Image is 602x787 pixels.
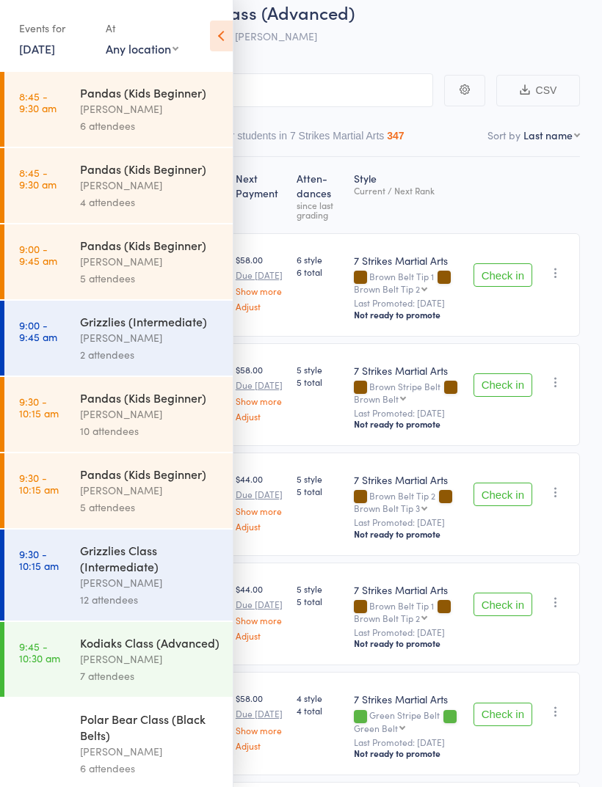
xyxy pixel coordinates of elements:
a: 8:45 -9:30 amPandas (Kids Beginner)[PERSON_NAME]6 attendees [4,72,233,147]
div: Brown Belt [354,394,399,403]
div: $44.00 [236,472,286,530]
small: Due [DATE] [236,599,286,610]
div: Style [348,164,468,227]
button: Other students in 7 Strikes Martial Arts347 [208,122,404,156]
div: 6 attendees [80,117,220,134]
a: Show more [236,725,286,735]
div: 4 attendees [80,194,220,211]
div: 5 attendees [80,499,220,516]
div: [PERSON_NAME] [80,651,220,667]
time: 9:00 - 9:45 am [19,319,57,343]
span: [PERSON_NAME] [235,29,317,43]
time: 9:30 - 10:15 am [19,472,59,495]
a: 9:00 -9:45 amPandas (Kids Beginner)[PERSON_NAME]5 attendees [4,224,233,299]
span: 5 style [297,472,341,485]
a: 9:30 -10:15 amGrizzlies Class (Intermediate)[PERSON_NAME]12 attendees [4,530,233,621]
div: Brown Belt Tip 1 [354,601,462,623]
a: Show more [236,615,286,625]
div: $58.00 [236,363,286,421]
div: 2 attendees [80,346,220,363]
small: Last Promoted: [DATE] [354,627,462,637]
div: Not ready to promote [354,418,462,430]
span: 5 total [297,485,341,497]
a: 9:00 -9:45 amGrizzlies (Intermediate)[PERSON_NAME]2 attendees [4,301,233,376]
time: 9:45 - 10:30 am [19,717,60,740]
div: Brown Belt Tip 3 [354,503,420,513]
a: Show more [236,286,286,296]
div: Grizzlies (Intermediate) [80,313,220,329]
button: Check in [474,373,532,397]
button: Check in [474,263,532,287]
div: Polar Bear Class (Black Belts) [80,711,220,743]
div: 347 [387,130,404,142]
div: [PERSON_NAME] [80,482,220,499]
div: Brown Belt Tip 2 [354,613,420,623]
div: Atten­dances [291,164,347,227]
small: Last Promoted: [DATE] [354,737,462,747]
span: 4 style [297,692,341,704]
a: Adjust [236,301,286,311]
small: Due [DATE] [236,270,286,280]
div: Last name [523,128,573,142]
div: Kodiaks Class (Advanced) [80,634,220,651]
time: 9:00 - 9:45 am [19,243,57,266]
div: 5 attendees [80,270,220,287]
div: Green Stripe Belt [354,710,462,732]
a: [DATE] [19,40,55,56]
button: CSV [496,75,580,106]
div: 6 attendees [80,760,220,777]
a: Show more [236,506,286,516]
button: Check in [474,703,532,726]
div: Not ready to promote [354,309,462,321]
small: Due [DATE] [236,380,286,390]
span: 5 total [297,595,341,607]
div: 7 Strikes Martial Arts [354,363,462,378]
time: 8:45 - 9:30 am [19,166,57,190]
div: 12 attendees [80,591,220,608]
time: 8:45 - 9:30 am [19,90,57,114]
span: 5 total [297,376,341,388]
span: 6 total [297,266,341,278]
div: since last grading [297,200,341,219]
a: Adjust [236,741,286,750]
div: Brown Belt Tip 1 [354,271,462,293]
div: 7 Strikes Martial Arts [354,472,462,487]
div: Pandas (Kids Beginner) [80,161,220,177]
label: Sort by [487,128,521,142]
small: Last Promoted: [DATE] [354,408,462,418]
div: Current / Next Rank [354,186,462,195]
time: 9:45 - 10:30 am [19,640,60,664]
div: Brown Stripe Belt [354,381,462,403]
a: 9:30 -10:15 amPandas (Kids Beginner)[PERSON_NAME]10 attendees [4,377,233,452]
div: [PERSON_NAME] [80,253,220,270]
a: 8:45 -9:30 amPandas (Kids Beginner)[PERSON_NAME]4 attendees [4,148,233,223]
div: [PERSON_NAME] [80,574,220,591]
button: Check in [474,593,532,616]
small: Due [DATE] [236,489,286,499]
div: Any location [106,40,178,56]
div: Grizzlies Class (Intermediate) [80,542,220,574]
div: Not ready to promote [354,747,462,759]
a: 9:45 -10:30 amKodiaks Class (Advanced)[PERSON_NAME]7 attendees [4,622,233,697]
div: [PERSON_NAME] [80,177,220,194]
div: Brown Belt Tip 2 [354,491,462,513]
time: 9:30 - 10:15 am [19,548,59,571]
span: 6 style [297,253,341,266]
div: [PERSON_NAME] [80,406,220,422]
div: $44.00 [236,582,286,640]
span: 5 style [297,363,341,376]
a: Adjust [236,411,286,421]
small: Last Promoted: [DATE] [354,517,462,527]
div: At [106,16,178,40]
span: 4 total [297,704,341,717]
div: [PERSON_NAME] [80,100,220,117]
div: [PERSON_NAME] [80,743,220,760]
div: Brown Belt Tip 2 [354,284,420,293]
a: Adjust [236,631,286,640]
a: Show more [236,396,286,406]
small: Last Promoted: [DATE] [354,298,462,308]
div: Green Belt [354,723,398,733]
div: Pandas (Kids Beginner) [80,84,220,100]
div: $58.00 [236,253,286,311]
div: Pandas (Kids Beginner) [80,237,220,253]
